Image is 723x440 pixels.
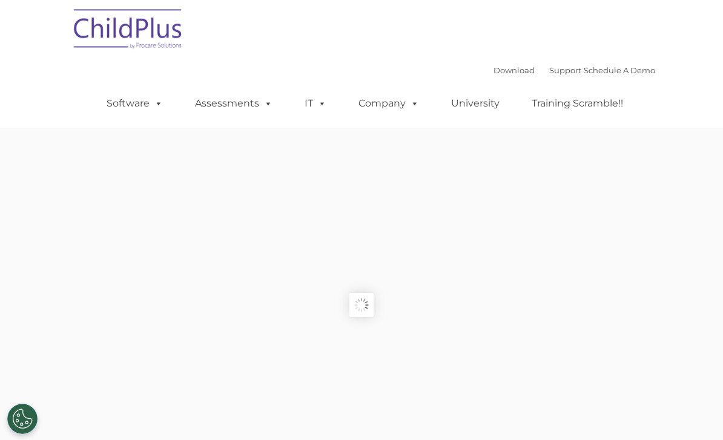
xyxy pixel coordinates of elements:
a: Company [346,91,431,116]
a: University [439,91,512,116]
a: Schedule A Demo [584,65,655,75]
a: Training Scramble!! [520,91,635,116]
img: ChildPlus by Procare Solutions [68,1,189,61]
button: Cookies Settings [7,404,38,434]
a: Software [94,91,175,116]
a: Download [494,65,535,75]
font: | [494,65,655,75]
a: IT [292,91,338,116]
a: Assessments [183,91,285,116]
a: Support [549,65,581,75]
